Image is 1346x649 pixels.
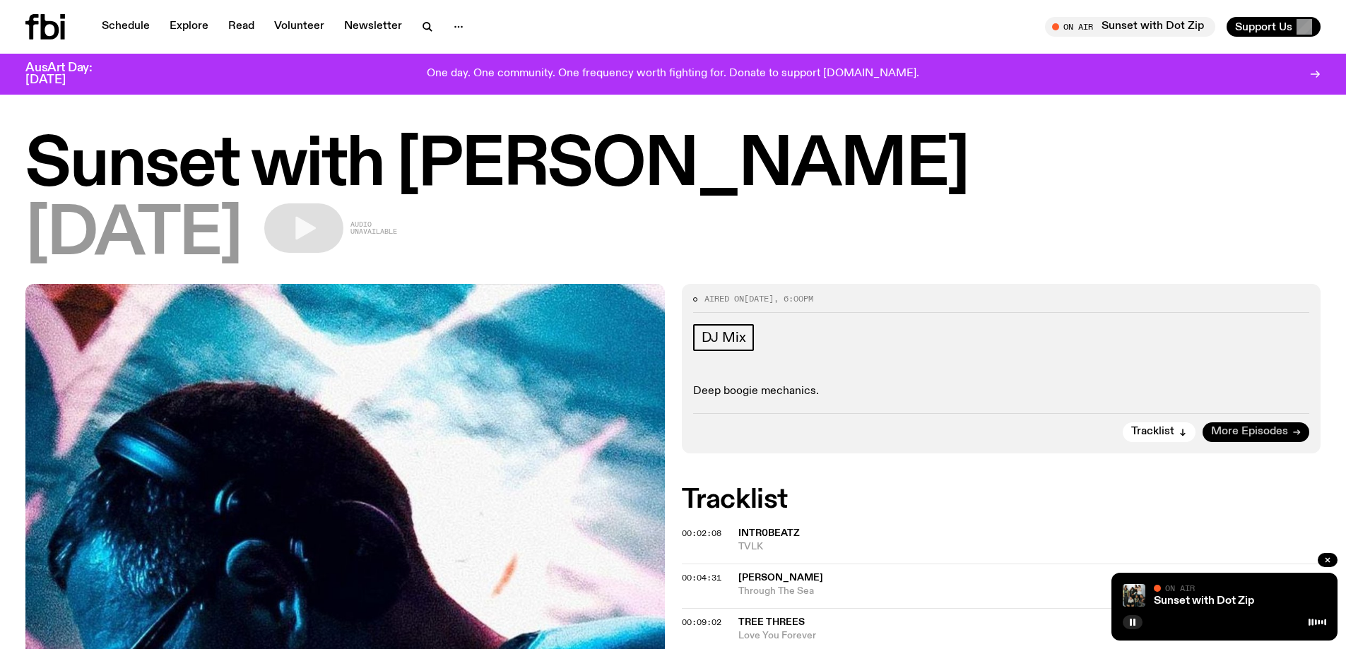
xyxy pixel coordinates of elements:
[1123,422,1196,442] button: Tracklist
[161,17,217,37] a: Explore
[693,324,755,351] a: DJ Mix
[704,293,744,304] span: Aired on
[1227,17,1321,37] button: Support Us
[682,574,721,582] button: 00:04:31
[702,330,746,345] span: DJ Mix
[1154,595,1254,607] a: Sunset with Dot Zip
[427,68,919,81] p: One day. One community. One frequency worth fighting for. Donate to support [DOMAIN_NAME].
[350,221,397,235] span: Audio unavailable
[738,573,823,583] span: [PERSON_NAME]
[682,528,721,539] span: 00:02:08
[25,134,1321,198] h1: Sunset with [PERSON_NAME]
[738,585,1321,598] span: Through The Sea
[1211,427,1288,437] span: More Episodes
[682,619,721,626] button: 00:09:02
[25,62,116,86] h3: AusArt Day: [DATE]
[336,17,411,37] a: Newsletter
[682,572,721,583] span: 00:04:31
[774,293,813,304] span: , 6:00pm
[738,617,805,627] span: Tree Threes
[93,17,158,37] a: Schedule
[693,385,1310,398] p: Deep boogie mechanics.
[25,203,242,267] span: [DATE]
[738,540,1321,554] span: TVLK
[1165,583,1195,593] span: On Air
[682,487,1321,513] h2: Tracklist
[1045,17,1215,37] button: On AirSunset with Dot Zip
[220,17,263,37] a: Read
[738,528,800,538] span: intr0beatz
[1235,20,1292,33] span: Support Us
[682,617,721,628] span: 00:09:02
[266,17,333,37] a: Volunteer
[1203,422,1309,442] a: More Episodes
[738,629,1321,643] span: Love You Forever
[682,530,721,537] button: 00:02:08
[1131,427,1174,437] span: Tracklist
[744,293,774,304] span: [DATE]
